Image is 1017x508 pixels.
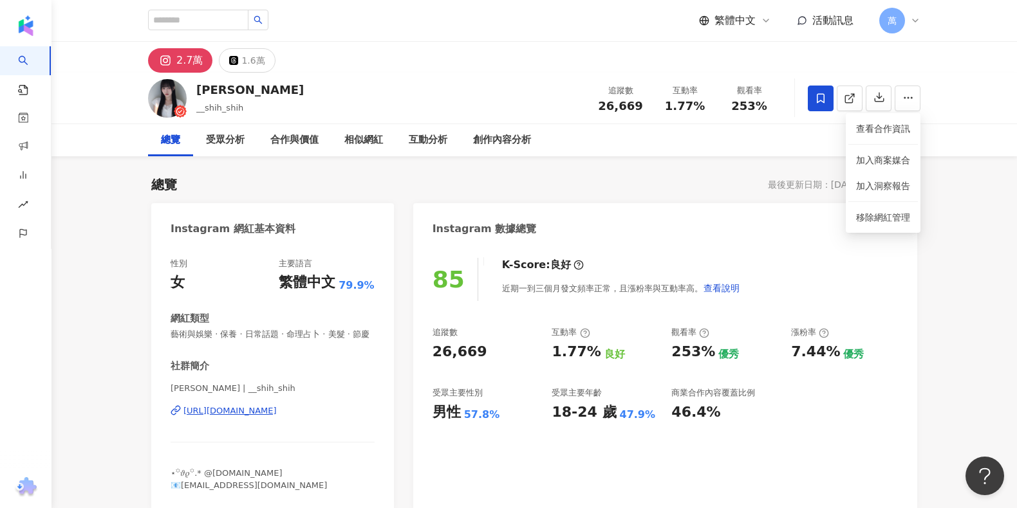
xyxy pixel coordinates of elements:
div: 繁體中文 [279,273,335,293]
span: 查看合作資訊 [856,122,910,136]
span: 移除網紅管理 [856,212,910,222]
div: 互動分析 [409,132,447,148]
img: KOL Avatar [148,79,187,118]
div: 1.6萬 [241,51,265,69]
div: 2.7萬 [176,51,203,69]
div: 7.44% [791,342,840,362]
span: 加入商案媒合 [856,155,910,165]
div: 社群簡介 [171,359,209,373]
span: 26,669 [598,99,642,113]
span: 253% [731,100,767,113]
div: 商業合作內容覆蓋比例 [671,387,755,399]
div: 女 [171,273,185,293]
img: logo icon [15,15,36,36]
div: 85 [433,266,465,293]
div: 總覽 [161,132,180,148]
div: 1.77% [552,342,601,362]
div: 良好 [550,258,571,272]
img: chrome extension [14,477,39,498]
button: 2.7萬 [148,48,212,73]
div: [PERSON_NAME] [196,82,304,98]
div: 合作與價值 [270,132,319,148]
div: 漲粉率 [791,327,829,338]
button: 查看說明 [703,275,740,301]
span: rise [18,192,28,221]
div: 優秀 [843,347,864,361]
span: 繁體中文 [714,14,756,28]
div: 受眾分析 [206,132,245,148]
div: K-Score : [502,258,584,272]
div: 觀看率 [725,84,774,97]
div: 受眾主要年齡 [552,387,602,399]
div: 追蹤數 [433,327,458,338]
div: 良好 [604,347,625,361]
div: 46.4% [671,403,720,422]
div: 47.9% [620,408,656,422]
a: [URL][DOMAIN_NAME] [171,405,375,417]
div: [URL][DOMAIN_NAME] [183,405,277,417]
div: 253% [671,342,715,362]
div: 受眾主要性別 [433,387,483,399]
div: 創作內容分析 [473,132,531,148]
a: search [18,46,44,96]
iframe: Help Scout Beacon - Open [966,457,1004,495]
span: 活動訊息 [812,14,854,26]
span: 1.77% [665,100,705,113]
div: 追蹤數 [596,84,645,97]
div: 互動率 [660,84,709,97]
div: 互動率 [552,327,590,338]
div: 優秀 [718,347,739,361]
div: 近期一到三個月發文頻率正常，且漲粉率與互動率高。 [502,275,740,301]
span: 加入洞察報告 [856,181,910,191]
span: 查看說明 [704,283,740,293]
span: __shih_shih [196,103,243,113]
div: 觀看率 [671,327,709,338]
div: 網紅類型 [171,312,209,325]
span: search [254,15,263,24]
div: 最後更新日期：[DATE] [768,179,861,190]
div: 性別 [171,258,187,269]
div: 18-24 歲 [552,403,616,422]
span: 藝術與娛樂 · 保養 · 日常話題 · 命理占卜 · 美髮 · 節慶 [171,329,375,340]
span: ⋆꙳𝜗𝜚꙳.*‬ @[DOMAIN_NAME] 📧[EMAIL_ADDRESS][DOMAIN_NAME] [171,468,327,489]
div: 男性 [433,403,461,422]
div: 相似網紅 [344,132,383,148]
span: 萬 [888,14,897,28]
div: 主要語言 [279,258,312,269]
div: Instagram 數據總覽 [433,222,537,236]
div: Instagram 網紅基本資料 [171,222,295,236]
div: 總覽 [151,176,177,194]
div: 57.8% [464,408,500,422]
span: [PERSON_NAME] | __shih_shih [171,383,375,394]
button: 1.6萬 [219,48,275,73]
div: 26,669 [433,342,487,362]
span: 79.9% [339,278,375,293]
